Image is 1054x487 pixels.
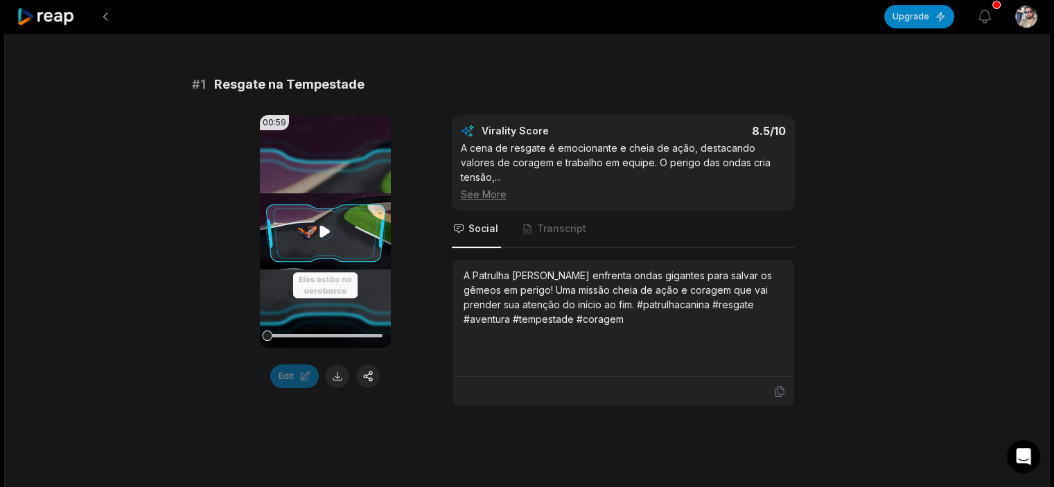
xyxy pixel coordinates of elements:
span: # 1 [192,75,206,94]
span: Transcript [537,222,586,236]
nav: Tabs [452,211,795,248]
button: Upgrade [884,5,954,28]
video: Your browser does not support mp4 format. [260,115,391,348]
div: A cena de resgate é emocionante e cheia de ação, destacando valores de coragem e trabalho em equi... [461,141,786,202]
span: Resgate na Tempestade [214,75,364,94]
span: Social [468,222,498,236]
div: See More [461,187,786,202]
div: A Patrulha [PERSON_NAME] enfrenta ondas gigantes para salvar os gêmeos em perigo! Uma missão chei... [464,268,783,326]
div: 8.5 /10 [637,124,786,138]
button: Edit [270,364,319,388]
div: Open Intercom Messenger [1007,440,1040,473]
div: Virality Score [482,124,631,138]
